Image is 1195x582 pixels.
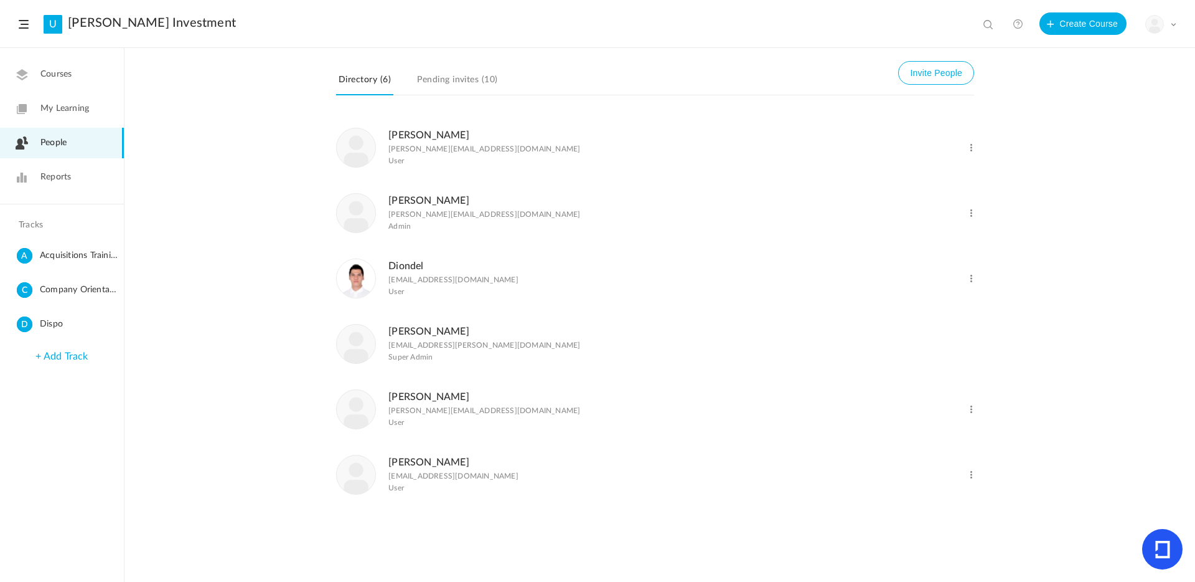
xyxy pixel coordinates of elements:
cite: D [17,317,32,333]
p: [PERSON_NAME][EMAIL_ADDRESS][DOMAIN_NAME] [388,145,580,153]
img: pro-photo.png [337,259,375,298]
button: Invite People [898,61,974,85]
a: U [44,15,62,34]
p: [EMAIL_ADDRESS][PERSON_NAME][DOMAIN_NAME] [388,341,580,350]
h4: Tracks [19,220,102,231]
a: + Add Track [35,351,88,361]
cite: A [17,248,32,265]
img: user-image.png [1146,16,1163,33]
span: User [388,484,404,492]
span: Company Orientation [40,282,119,298]
p: [EMAIL_ADDRESS][DOMAIN_NAME] [388,275,518,284]
a: [PERSON_NAME] [388,392,469,402]
span: User [388,287,404,296]
span: Dispo [40,317,119,332]
span: Super Admin [388,353,433,361]
a: [PERSON_NAME] [388,327,469,336]
img: user-image.png [337,456,375,494]
a: [PERSON_NAME] Investment [68,16,236,31]
a: [PERSON_NAME] [388,130,469,140]
a: [PERSON_NAME] [388,196,469,206]
p: [PERSON_NAME][EMAIL_ADDRESS][DOMAIN_NAME] [388,210,580,219]
cite: C [17,282,32,299]
span: Admin [388,222,411,231]
a: [PERSON_NAME] [388,457,469,467]
span: Reports [40,171,71,184]
button: Create Course [1039,12,1127,35]
span: My Learning [40,102,89,115]
img: user-image.png [337,194,375,232]
p: [PERSON_NAME][EMAIL_ADDRESS][DOMAIN_NAME] [388,406,580,415]
span: Acquisitions Training [40,248,119,264]
span: User [388,418,404,427]
span: Courses [40,68,72,81]
img: user-image.png [337,128,375,167]
img: user-image.png [337,390,375,429]
span: User [388,156,404,165]
img: user-image.png [337,325,375,363]
span: People [40,136,67,150]
a: Directory (6) [336,72,393,95]
p: [EMAIL_ADDRESS][DOMAIN_NAME] [388,472,518,480]
a: Diondel [388,261,423,271]
a: Pending invites (10) [415,72,500,95]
